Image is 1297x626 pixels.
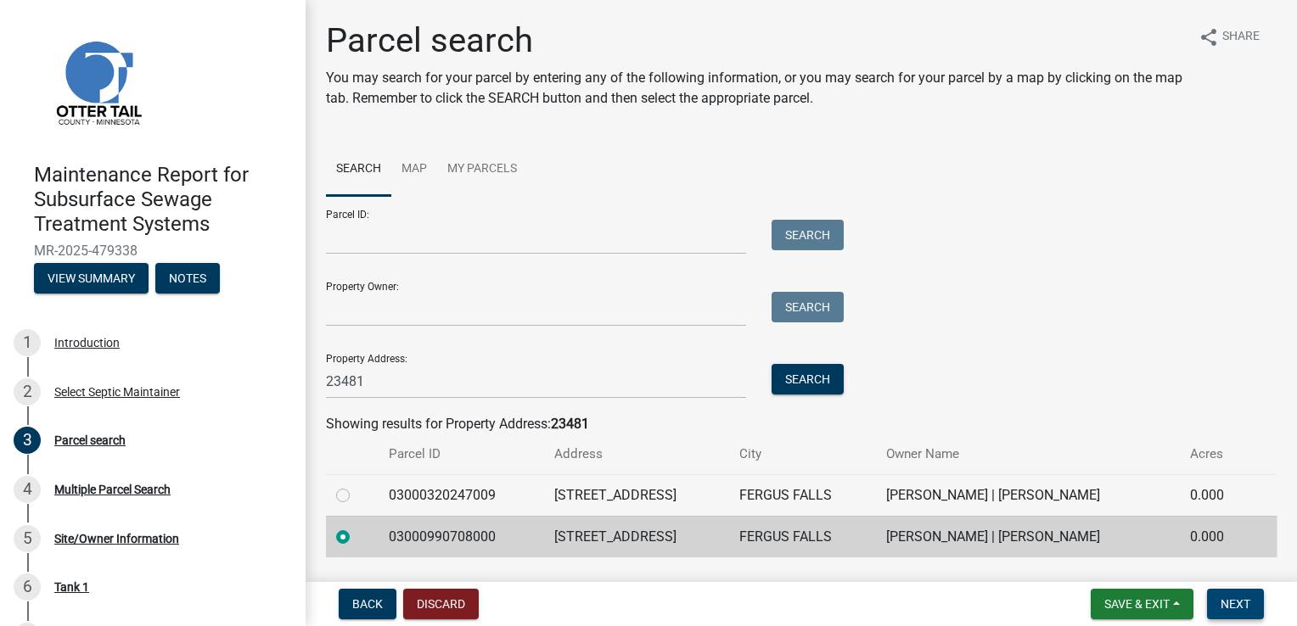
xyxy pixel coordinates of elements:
th: Acres [1180,434,1250,474]
td: [STREET_ADDRESS] [544,516,729,557]
td: [PERSON_NAME] | [PERSON_NAME] [876,516,1180,557]
div: Tank 1 [54,581,89,593]
wm-modal-confirm: Notes [155,273,220,287]
i: share [1199,27,1219,48]
button: Next [1207,589,1264,619]
h1: Parcel search [326,20,1185,61]
a: Map [391,143,437,197]
button: Search [772,292,844,322]
p: You may search for your parcel by entering any of the following information, or you may search fo... [326,68,1185,109]
button: View Summary [34,263,149,293]
td: FERGUS FALLS [729,474,876,516]
td: [STREET_ADDRESS] [544,474,729,516]
div: 6 [14,573,41,601]
span: Share [1222,27,1260,48]
td: [PERSON_NAME] | [PERSON_NAME] [876,474,1180,516]
button: Save & Exit [1091,589,1193,619]
div: 1 [14,329,41,356]
button: Search [772,220,844,250]
strong: 23481 [551,416,589,432]
button: shareShare [1185,20,1273,53]
td: 03000320247009 [379,474,544,516]
td: 0.000 [1180,474,1250,516]
button: Search [772,364,844,394]
wm-modal-confirm: Summary [34,273,149,287]
div: Parcel search [54,434,126,446]
td: 0.000 [1180,516,1250,557]
div: 5 [14,525,41,552]
div: 3 [14,427,41,454]
span: Back [352,597,383,611]
a: My Parcels [437,143,527,197]
h4: Maintenance Report for Subsurface Sewage Treatment Systems [34,163,292,236]
button: Notes [155,263,220,293]
th: City [729,434,876,474]
div: Showing results for Property Address: [326,414,1277,434]
div: Multiple Parcel Search [54,483,171,495]
div: Site/Owner Information [54,533,179,545]
span: Next [1221,597,1250,611]
div: Select Septic Maintainer [54,386,180,398]
th: Parcel ID [379,434,544,474]
a: Search [326,143,391,197]
img: Otter Tail County, Minnesota [34,18,161,145]
td: 03000990708000 [379,516,544,557]
button: Discard [403,589,479,619]
button: Back [339,589,396,619]
div: 2 [14,378,41,405]
th: Address [544,434,729,474]
div: Introduction [54,337,120,349]
span: Save & Exit [1104,597,1170,611]
th: Owner Name [876,434,1180,474]
td: FERGUS FALLS [729,516,876,557]
div: 4 [14,476,41,503]
span: MR-2025-479338 [34,243,272,259]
